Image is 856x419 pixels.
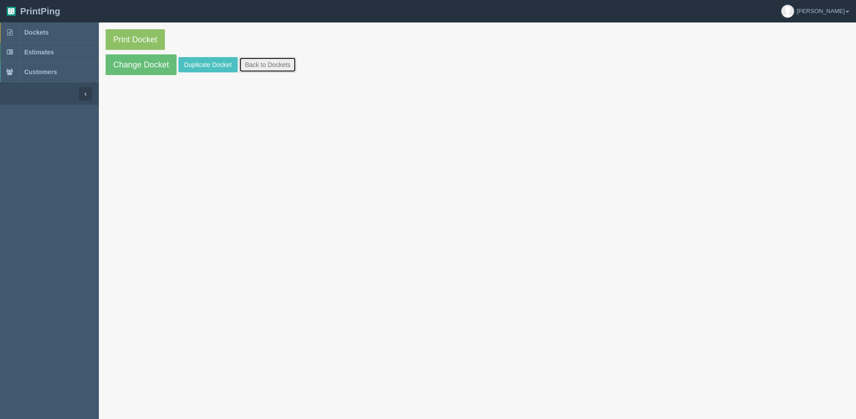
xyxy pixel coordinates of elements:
span: Estimates [24,49,54,56]
img: logo-3e63b451c926e2ac314895c53de4908e5d424f24456219fb08d385ab2e579770.png [7,7,16,16]
a: Back to Dockets [239,57,296,72]
a: Print Docket [106,29,165,50]
a: Change Docket [106,54,177,75]
a: Duplicate Docket [178,57,238,72]
span: Dockets [24,29,49,36]
span: Customers [24,68,57,76]
img: avatar_default-7531ab5dedf162e01f1e0bb0964e6a185e93c5c22dfe317fb01d7f8cd2b1632c.jpg [781,5,794,18]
